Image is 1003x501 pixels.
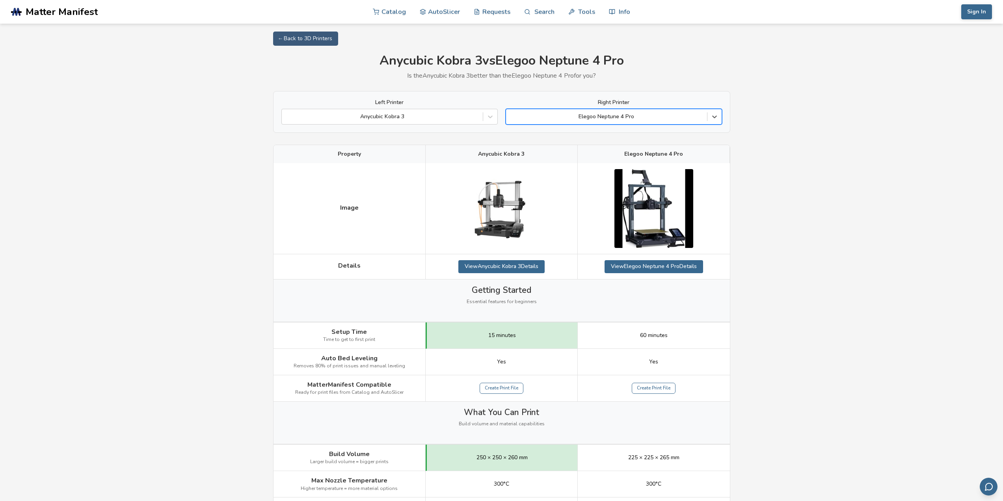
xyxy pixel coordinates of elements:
a: Create Print File [632,383,675,394]
img: Elegoo Neptune 4 Pro [614,169,693,248]
input: Anycubic Kobra 3 [286,114,287,120]
span: What You Can Print [464,408,539,417]
span: Details [338,262,361,269]
a: ViewAnycubic Kobra 3Details [458,260,545,273]
img: Anycubic Kobra 3 [462,169,541,248]
span: Yes [649,359,658,365]
span: 225 × 225 × 265 mm [628,454,679,461]
span: 300°C [494,481,509,487]
h1: Anycubic Kobra 3 vs Elegoo Neptune 4 Pro [273,54,730,68]
span: Elegoo Neptune 4 Pro [624,151,683,157]
span: 250 × 250 × 260 mm [476,454,528,461]
span: Removes 80% of print issues and manual leveling [294,363,405,369]
button: Sign In [961,4,992,19]
span: Essential features for beginners [467,299,537,305]
span: Max Nozzle Temperature [311,477,387,484]
span: Yes [497,359,506,365]
span: Image [340,204,359,211]
a: ← Back to 3D Printers [273,32,338,46]
span: Setup Time [331,328,367,335]
span: Build volume and material capabilities [459,421,545,427]
span: Matter Manifest [26,6,98,17]
span: Ready for print files from Catalog and AutoSlicer [295,390,404,395]
span: 300°C [646,481,661,487]
span: Time to get to first print [323,337,375,343]
span: Getting Started [472,285,531,295]
a: ViewElegoo Neptune 4 ProDetails [605,260,703,273]
a: Create Print File [480,383,523,394]
button: Send feedback via email [980,478,997,495]
span: Anycubic Kobra 3 [478,151,525,157]
span: Higher temperature = more material options [301,486,398,492]
span: Auto Bed Leveling [321,355,378,362]
label: Right Printer [506,99,722,106]
span: 60 minutes [640,332,668,339]
span: Build Volume [329,451,370,458]
span: 15 minutes [488,332,516,339]
span: Larger build volume = bigger prints [310,459,389,465]
span: MatterManifest Compatible [307,381,391,388]
p: Is the Anycubic Kobra 3 better than the Elegoo Neptune 4 Pro for you? [273,72,730,79]
span: Property [338,151,361,157]
label: Left Printer [281,99,498,106]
